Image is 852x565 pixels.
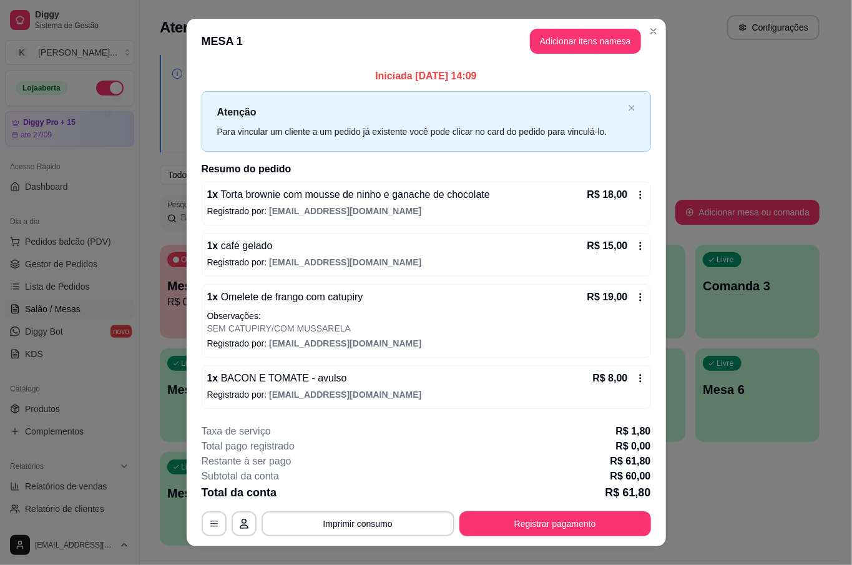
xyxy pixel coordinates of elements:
span: Torta brownie com mousse de ninho e ganache de chocolate [218,189,490,200]
button: Close [644,21,663,41]
p: R$ 0,00 [615,439,650,454]
p: Registrado por: [207,337,645,350]
p: Taxa de serviço [202,424,271,439]
span: [EMAIL_ADDRESS][DOMAIN_NAME] [269,206,421,216]
p: R$ 61,80 [605,484,650,501]
p: Subtotal da conta [202,469,280,484]
p: R$ 60,00 [610,469,651,484]
p: Registrado por: [207,205,645,217]
span: [EMAIL_ADDRESS][DOMAIN_NAME] [269,338,421,348]
p: 1 x [207,187,490,202]
span: BACON E TOMATE - avulso [218,373,346,383]
p: Total da conta [202,484,277,501]
p: Registrado por: [207,388,645,401]
p: Observações: [207,310,645,322]
p: R$ 1,80 [615,424,650,439]
p: Restante à ser pago [202,454,291,469]
button: Adicionar itens namesa [530,29,641,54]
button: Imprimir consumo [262,511,454,536]
div: Para vincular um cliente a um pedido já existente você pode clicar no card do pedido para vinculá... [217,125,623,139]
span: Omelete de frango com catupiry [218,292,363,302]
p: R$ 19,00 [587,290,628,305]
span: [EMAIL_ADDRESS][DOMAIN_NAME] [269,390,421,400]
p: Iniciada [DATE] 14:09 [202,69,651,84]
p: Registrado por: [207,256,645,268]
button: close [628,104,635,112]
p: R$ 15,00 [587,238,628,253]
span: café gelado [218,240,272,251]
p: 1 x [207,238,273,253]
p: Total pago registrado [202,439,295,454]
h2: Resumo do pedido [202,162,651,177]
p: 1 x [207,290,363,305]
p: R$ 61,80 [610,454,651,469]
header: MESA 1 [187,19,666,64]
p: Atenção [217,104,623,120]
p: 1 x [207,371,347,386]
p: R$ 18,00 [587,187,628,202]
p: SEM CATUPIRY/COM MUSSARELA [207,322,645,335]
button: Registrar pagamento [459,511,651,536]
p: R$ 8,00 [592,371,627,386]
span: [EMAIL_ADDRESS][DOMAIN_NAME] [269,257,421,267]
